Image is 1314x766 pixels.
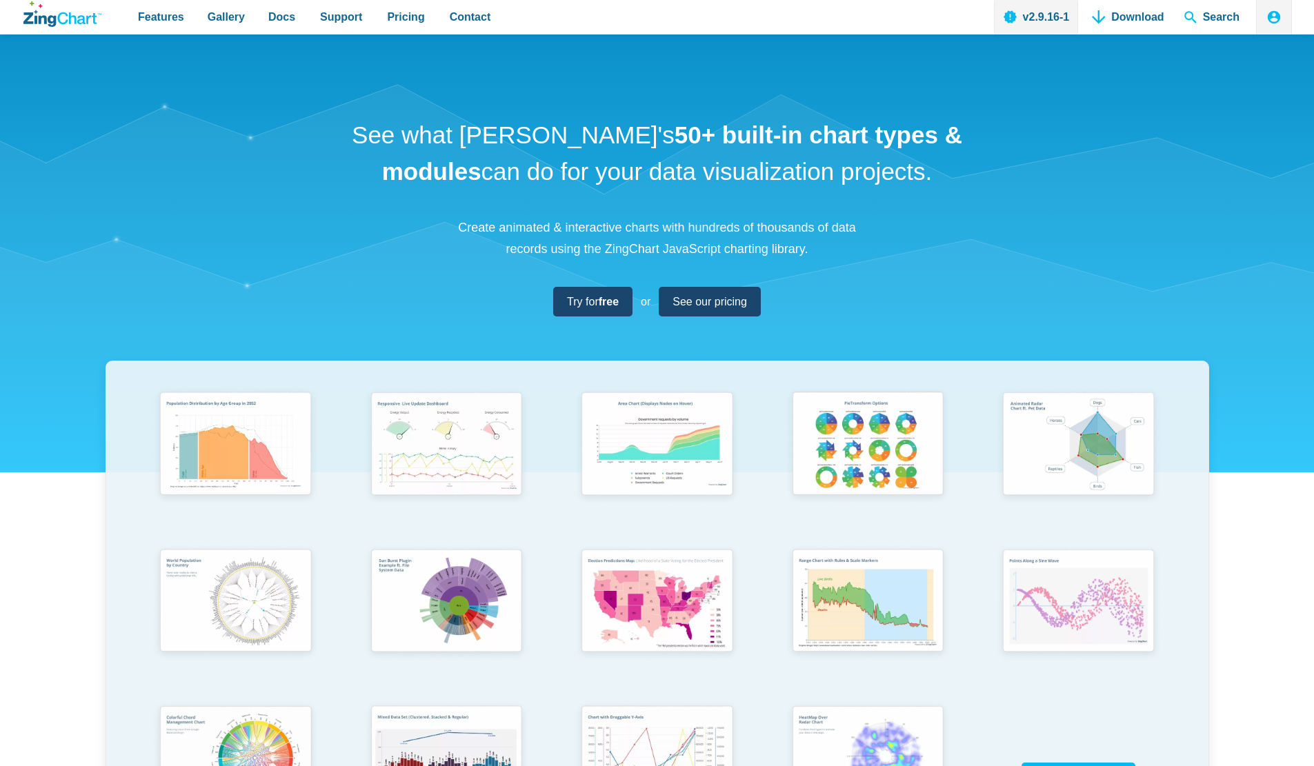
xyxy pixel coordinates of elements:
a: Sun Burst Plugin Example ft. File System Data [341,543,552,699]
a: Area Chart (Displays Nodes on Hover) [552,385,763,542]
span: See our pricing [673,292,747,311]
img: Pie Transform Options [784,385,952,505]
a: ZingChart Logo. Click to return to the homepage [23,1,101,27]
span: Contact [450,8,491,26]
span: Try for [567,292,619,311]
a: Animated Radar Chart ft. Pet Data [973,385,1184,542]
a: Election Predictions Map [552,543,763,699]
span: or [641,292,650,311]
p: Create animated & interactive charts with hundreds of thousands of data records using the ZingCha... [450,217,864,259]
a: World Population by Country [130,543,341,699]
span: Pricing [387,8,424,26]
img: Sun Burst Plugin Example ft. File System Data [362,543,530,663]
a: See our pricing [659,287,761,316]
strong: free [599,296,619,308]
span: Gallery [208,8,245,26]
span: Support [320,8,362,26]
img: Area Chart (Displays Nodes on Hover) [573,385,741,505]
span: Features [138,8,184,26]
a: Responsive Live Update Dashboard [341,385,552,542]
img: Range Chart with Rultes & Scale Markers [784,543,952,663]
img: Election Predictions Map [573,543,741,663]
img: Responsive Live Update Dashboard [362,385,530,505]
img: Population Distribution by Age Group in 2052 [151,385,319,505]
h1: See what [PERSON_NAME]'s can do for your data visualization projects. [347,117,968,190]
img: World Population by Country [151,543,319,663]
a: Try forfree [553,287,633,316]
img: Points Along a Sine Wave [994,543,1162,663]
a: Pie Transform Options [762,385,973,542]
a: Range Chart with Rultes & Scale Markers [762,543,973,699]
strong: 50+ built-in chart types & modules [382,121,962,185]
span: Docs [268,8,295,26]
a: Points Along a Sine Wave [973,543,1184,699]
a: Population Distribution by Age Group in 2052 [130,385,341,542]
img: Animated Radar Chart ft. Pet Data [994,385,1162,505]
